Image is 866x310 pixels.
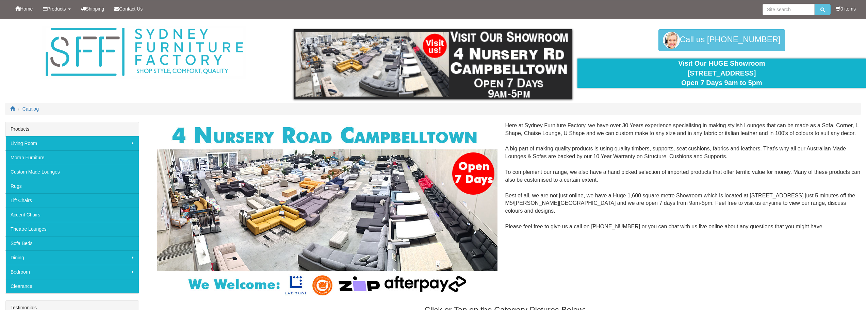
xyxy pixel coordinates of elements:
[22,106,39,112] a: Catalog
[157,122,497,299] img: Corner Modular Lounges
[5,222,139,236] a: Theatre Lounges
[5,193,139,208] a: Lift Chairs
[5,122,139,136] div: Products
[5,265,139,279] a: Bedroom
[10,0,38,17] a: Home
[294,29,572,99] img: showroom.gif
[5,136,139,150] a: Living Room
[20,6,33,12] span: Home
[38,0,76,17] a: Products
[5,208,139,222] a: Accent Chairs
[583,59,861,88] div: Visit Our HUGE Showroom [STREET_ADDRESS] Open 7 Days 9am to 5pm
[86,6,104,12] span: Shipping
[5,279,139,293] a: Clearance
[5,236,139,250] a: Sofa Beds
[836,5,856,12] li: 0 items
[5,150,139,165] a: Moran Furniture
[149,122,861,239] div: Here at Sydney Furniture Factory, we have over 30 Years experience specialising in making stylish...
[47,6,66,12] span: Products
[5,250,139,265] a: Dining
[109,0,148,17] a: Contact Us
[119,6,143,12] span: Contact Us
[42,26,246,79] img: Sydney Furniture Factory
[763,4,815,15] input: Site search
[5,165,139,179] a: Custom Made Lounges
[76,0,110,17] a: Shipping
[5,179,139,193] a: Rugs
